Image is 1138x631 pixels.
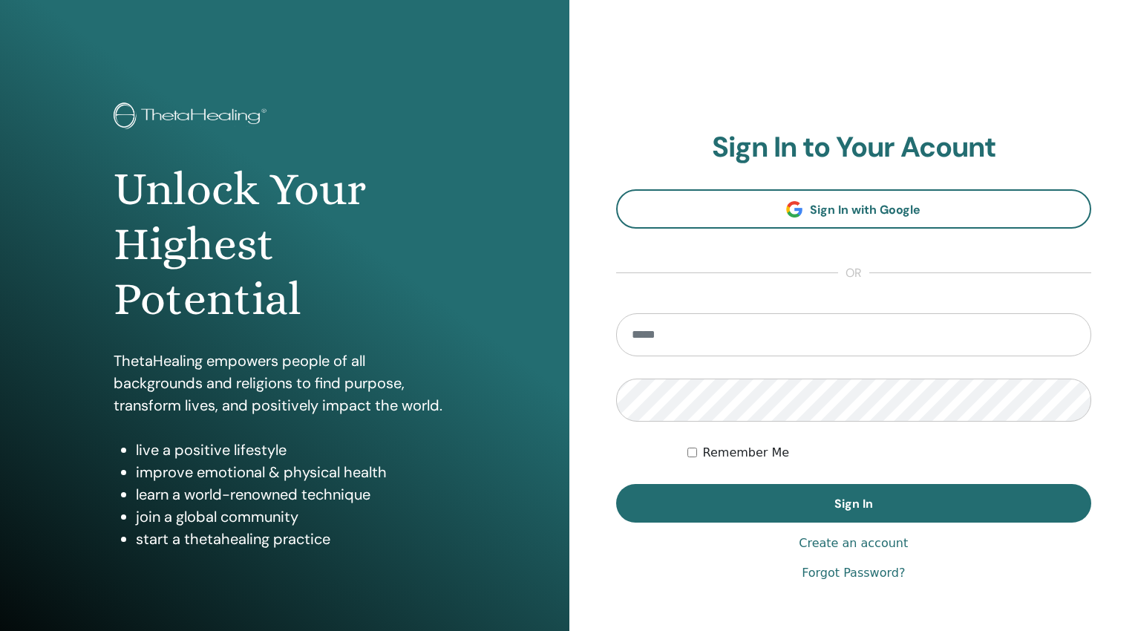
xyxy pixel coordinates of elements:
[136,483,456,506] li: learn a world-renowned technique
[838,264,869,282] span: or
[703,444,790,462] label: Remember Me
[616,484,1092,523] button: Sign In
[114,162,456,327] h1: Unlock Your Highest Potential
[799,534,908,552] a: Create an account
[687,444,1091,462] div: Keep me authenticated indefinitely or until I manually logout
[136,439,456,461] li: live a positive lifestyle
[114,350,456,416] p: ThetaHealing empowers people of all backgrounds and religions to find purpose, transform lives, a...
[616,189,1092,229] a: Sign In with Google
[136,461,456,483] li: improve emotional & physical health
[616,131,1092,165] h2: Sign In to Your Acount
[136,528,456,550] li: start a thetahealing practice
[834,496,873,511] span: Sign In
[802,564,905,582] a: Forgot Password?
[810,202,920,218] span: Sign In with Google
[136,506,456,528] li: join a global community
